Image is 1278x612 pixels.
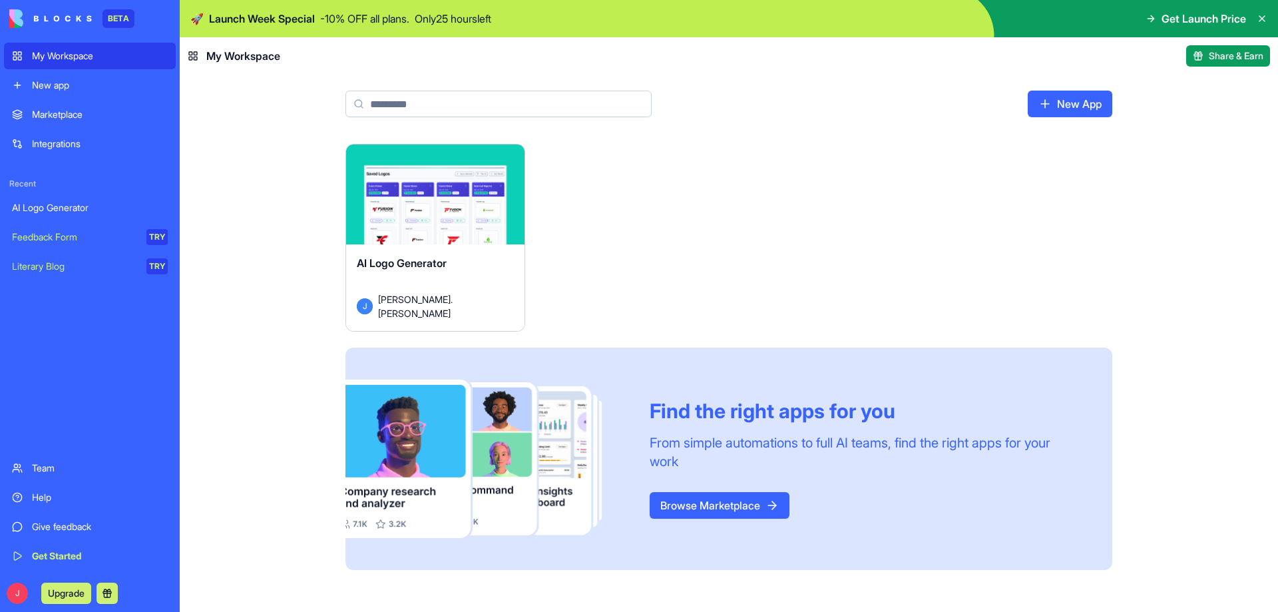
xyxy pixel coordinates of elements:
div: BETA [103,9,134,28]
a: Marketplace [4,101,176,128]
div: New app [32,79,168,92]
a: Literary BlogTRY [4,253,176,280]
div: From simple automations to full AI teams, find the right apps for your work [650,434,1080,471]
img: logo [9,9,92,28]
a: Team [4,455,176,481]
span: J [357,298,373,314]
a: My Workspace [4,43,176,69]
a: Feedback FormTRY [4,224,176,250]
div: AI Logo Generator [12,201,168,214]
a: Give feedback [4,513,176,540]
p: Only 25 hours left [415,11,491,27]
div: Feedback Form [12,230,137,244]
img: Frame_181_egmpey.png [345,380,628,539]
div: Find the right apps for you [650,399,1080,423]
a: New app [4,72,176,99]
a: Help [4,484,176,511]
div: Integrations [32,137,168,151]
span: Get Launch Price [1162,11,1246,27]
div: Give feedback [32,520,168,533]
span: Launch Week Special [209,11,315,27]
div: My Workspace [32,49,168,63]
div: Get Started [32,549,168,563]
a: BETA [9,9,134,28]
button: Upgrade [41,583,91,604]
span: My Workspace [206,48,280,64]
a: New App [1028,91,1112,117]
span: J [7,583,28,604]
a: Integrations [4,131,176,157]
span: [PERSON_NAME].[PERSON_NAME] [378,292,503,320]
span: Recent [4,178,176,189]
div: TRY [146,229,168,245]
div: Help [32,491,168,504]
a: Browse Marketplace [650,492,789,519]
span: AI Logo Generator [357,256,447,270]
div: Literary Blog [12,260,137,273]
a: AI Logo Generator [4,194,176,221]
div: Marketplace [32,108,168,121]
button: Share & Earn [1186,45,1270,67]
a: AI Logo GeneratorJ[PERSON_NAME].[PERSON_NAME] [345,144,525,332]
a: Upgrade [41,586,91,599]
span: Share & Earn [1209,49,1263,63]
div: TRY [146,258,168,274]
p: - 10 % OFF all plans. [320,11,409,27]
span: 🚀 [190,11,204,27]
a: Get Started [4,543,176,569]
div: Team [32,461,168,475]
